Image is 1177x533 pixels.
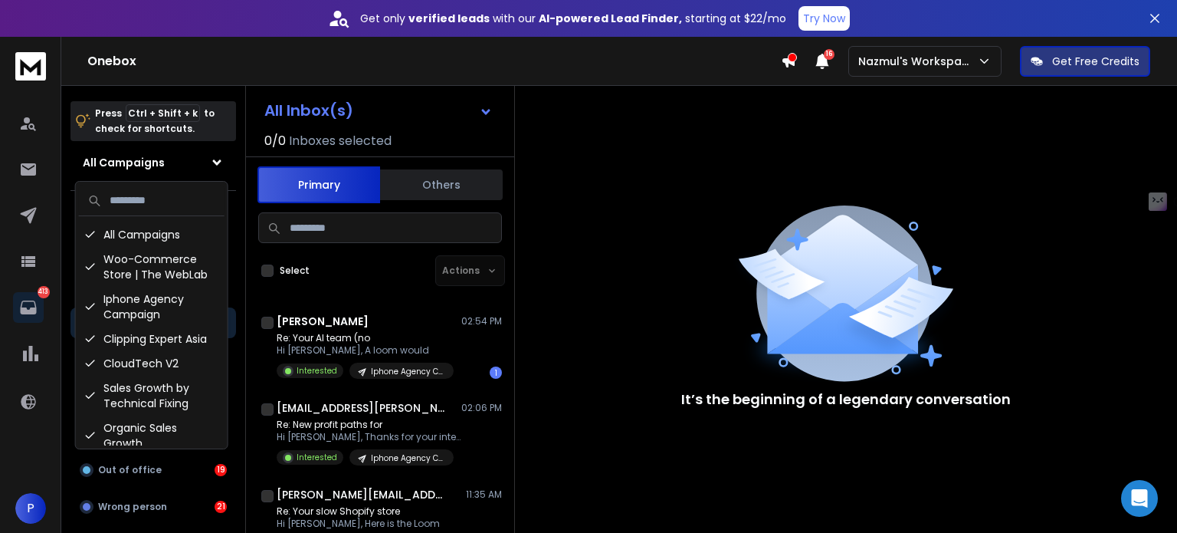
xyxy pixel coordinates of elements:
img: logo [15,52,46,81]
p: Hi [PERSON_NAME], Here is the Loom [277,518,454,530]
p: 02:54 PM [461,315,502,327]
h1: [EMAIL_ADDRESS][PERSON_NAME] [277,400,445,416]
span: Ctrl + Shift + k [126,104,200,122]
p: Iphone Agency Campaign [371,366,444,377]
p: Nazmul's Workspace [858,54,977,69]
p: Re: Your AI team (no [277,332,454,344]
p: 02:06 PM [461,402,502,414]
span: 16 [824,49,834,60]
div: CloudTech V2 [79,351,225,376]
button: Others [380,168,503,202]
label: Select [280,265,310,277]
p: 11:35 AM [466,489,502,501]
div: 21 [215,501,227,513]
div: All Campaigns [79,222,225,247]
img: tab_keywords_by_traffic_grey.svg [152,89,165,101]
div: v 4.0.25 [43,25,75,37]
div: Open Intercom Messenger [1121,480,1158,517]
h3: Filters [70,203,236,225]
div: Sales Growth by Technical Fixing [79,376,225,416]
div: Keywords by Traffic [169,90,258,100]
h1: [PERSON_NAME][EMAIL_ADDRESS][DOMAIN_NAME] [277,487,445,502]
img: logo_orange.svg [25,25,37,37]
p: Interested [297,452,337,463]
p: Interested [297,365,337,377]
p: Iphone Agency Campaign [371,452,444,464]
p: Press to check for shortcuts. [95,106,215,137]
p: Wrong person [98,501,167,513]
p: 413 [38,286,50,298]
p: Try Now [803,11,845,26]
p: Re: New profit paths for [277,419,461,431]
span: 0 / 0 [264,132,286,150]
div: 1 [490,367,502,379]
img: tab_domain_overview_orange.svg [41,89,54,101]
p: It’s the beginning of a legendary conversation [681,389,1011,410]
strong: AI-powered Lead Finder, [539,11,682,26]
div: Domain Overview [58,90,137,100]
strong: verified leads [408,11,490,26]
h3: Inboxes selected [289,132,392,150]
h1: Onebox [87,52,781,71]
div: Iphone Agency Campaign [79,287,225,327]
p: Hi [PERSON_NAME], A loom would [277,344,454,357]
div: 19 [215,464,227,476]
h1: All Campaigns [83,155,165,170]
h1: All Inbox(s) [264,103,353,118]
div: Woo-Commerce Store | The WebLab [79,247,225,287]
img: website_grey.svg [25,40,37,52]
p: Re: Your slow Shopify store [277,505,454,518]
div: Domain: [URL] [40,40,109,52]
p: Get Free Credits [1052,54,1139,69]
span: P [15,493,46,524]
div: Organic Sales Growth [79,416,225,456]
p: Out of office [98,464,162,476]
p: Get only with our starting at $22/mo [360,11,786,26]
p: Hi [PERSON_NAME], Thanks for your interest. Will [277,431,461,443]
h1: [PERSON_NAME] [277,314,369,329]
button: Primary [257,166,380,203]
div: Clipping Expert Asia [79,327,225,351]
